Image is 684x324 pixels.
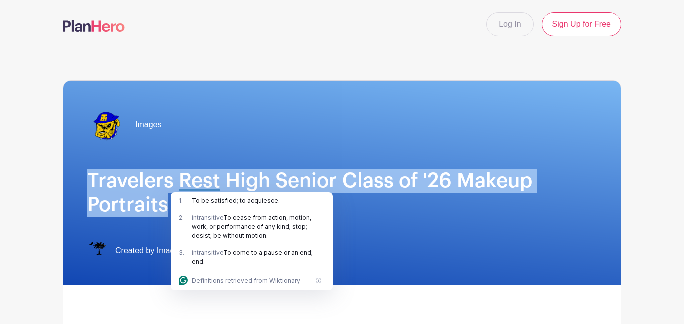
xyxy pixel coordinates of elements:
[63,20,125,32] img: logo-507f7623f17ff9eddc593b1ce0a138ce2505c220e1c5a4e2b4648c50719b7d32.svg
[486,12,533,36] a: Log In
[87,105,127,145] img: trhs%20transp..png
[87,241,107,261] img: IMAGES%20logo%20transparenT%20PNG%20s.png
[87,169,597,217] h1: Travelers Rest High Senior Class of '26 Makeup Portraits
[542,12,621,36] a: Sign Up for Free
[135,119,161,131] span: Images
[115,245,196,257] span: Created by Images Inc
